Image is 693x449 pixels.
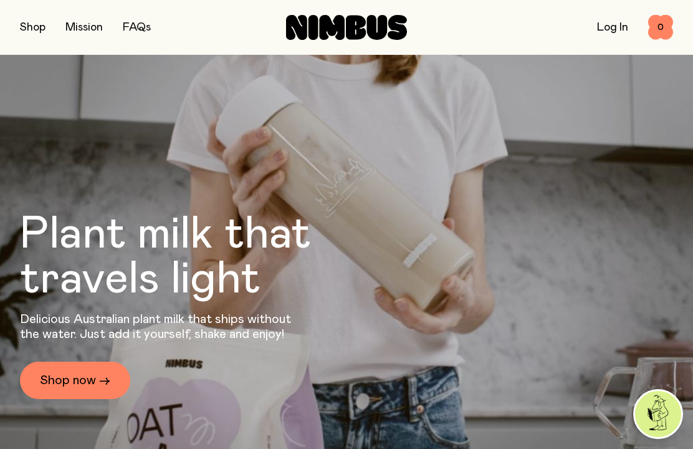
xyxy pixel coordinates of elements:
p: Delicious Australian plant milk that ships without the water. Just add it yourself, shake and enjoy! [20,312,299,342]
a: FAQs [123,22,151,33]
a: Mission [65,22,103,33]
a: Log In [597,22,628,33]
img: agent [635,391,681,437]
h1: Plant milk that travels light [20,212,379,302]
a: Shop now → [20,362,130,399]
button: 0 [648,15,673,40]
